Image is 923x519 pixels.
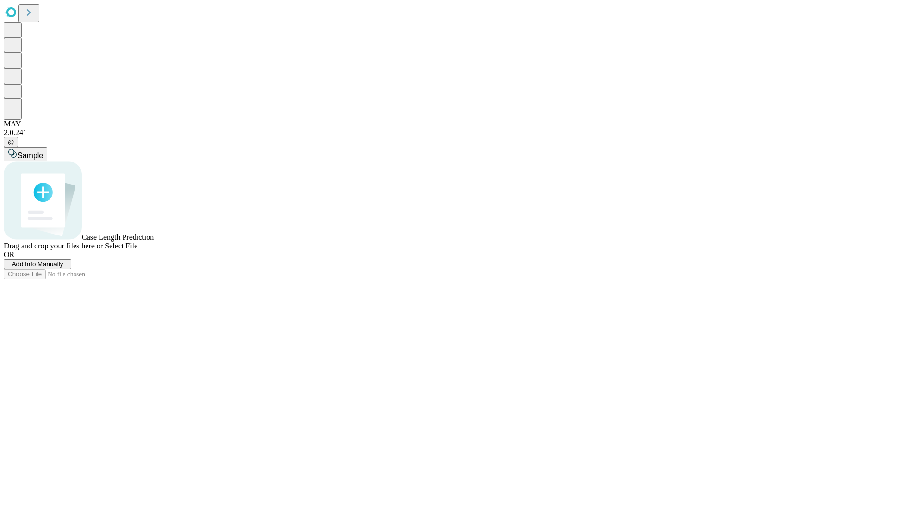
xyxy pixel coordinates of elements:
button: Add Info Manually [4,259,71,269]
div: 2.0.241 [4,128,919,137]
span: Case Length Prediction [82,233,154,241]
div: MAY [4,120,919,128]
span: Drag and drop your files here or [4,242,103,250]
button: @ [4,137,18,147]
span: Add Info Manually [12,260,63,268]
span: OR [4,250,14,259]
span: @ [8,138,14,146]
span: Sample [17,151,43,160]
span: Select File [105,242,137,250]
button: Sample [4,147,47,161]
